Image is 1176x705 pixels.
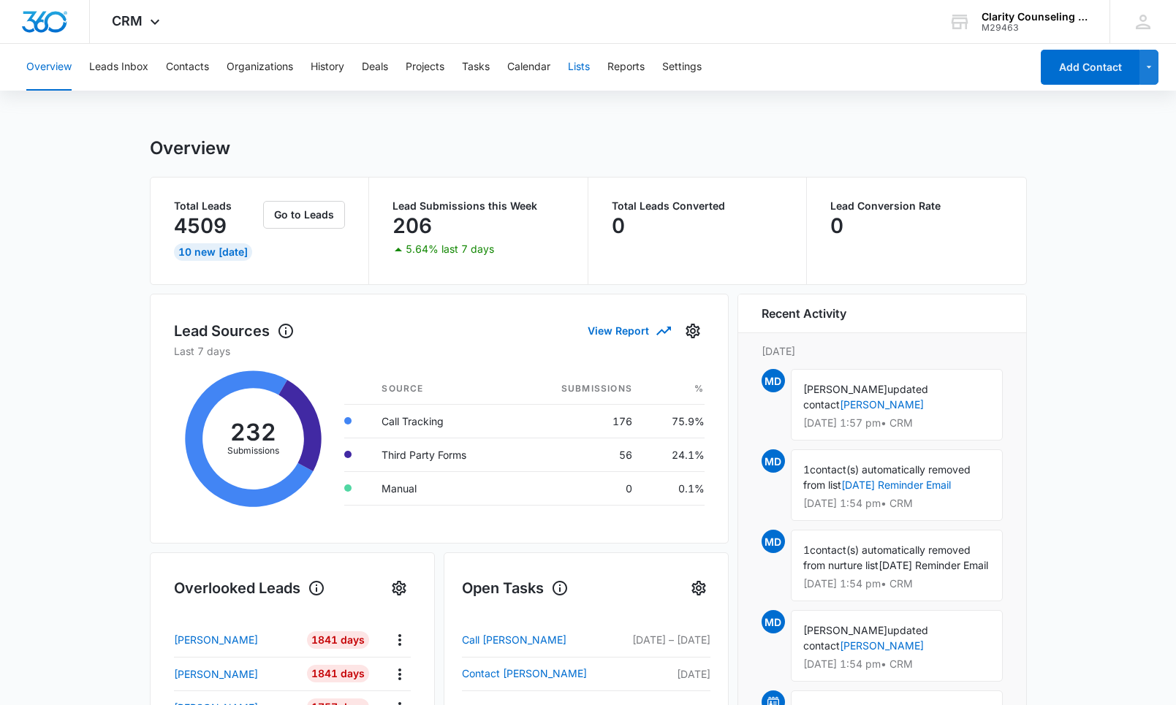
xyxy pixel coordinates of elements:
[612,201,784,211] p: Total Leads Converted
[370,438,516,471] td: Third Party Forms
[311,44,344,91] button: History
[803,579,990,589] p: [DATE] 1:54 pm • CRM
[174,632,297,647] a: [PERSON_NAME]
[612,214,625,237] p: 0
[174,577,325,599] h1: Overlooked Leads
[615,632,710,647] p: [DATE] – [DATE]
[174,214,227,237] p: 4509
[174,343,705,359] p: Last 7 days
[803,463,971,491] span: contact(s) automatically removed from list
[392,201,564,211] p: Lead Submissions this Week
[762,449,785,473] span: MD
[681,319,705,343] button: Settings
[370,404,516,438] td: Call Tracking
[150,137,230,159] h1: Overview
[462,631,615,649] a: Call [PERSON_NAME]
[687,576,710,600] button: Settings
[174,632,258,647] p: [PERSON_NAME]
[388,663,411,685] button: Actions
[89,44,148,91] button: Leads Inbox
[392,214,432,237] p: 206
[982,11,1088,23] div: account name
[840,398,924,411] a: [PERSON_NAME]
[387,576,411,600] button: Settings
[516,373,644,405] th: Submissions
[803,544,971,571] span: contact(s) automatically removed from nurture list
[516,438,644,471] td: 56
[588,318,669,343] button: View Report
[1041,50,1139,85] button: Add Contact
[307,665,369,682] div: 1841 Days
[803,498,990,508] p: [DATE] 1:54 pm • CRM
[370,471,516,505] td: Manual
[174,243,252,261] div: 10 New [DATE]
[644,404,704,438] td: 75.9%
[762,610,785,633] span: MD
[803,383,887,395] span: [PERSON_NAME]
[879,559,988,571] span: [DATE] Reminder Email
[462,44,490,91] button: Tasks
[644,471,704,505] td: 0.1%
[803,624,887,636] span: [PERSON_NAME]
[803,659,990,669] p: [DATE] 1:54 pm • CRM
[762,369,785,392] span: MD
[174,666,297,682] a: [PERSON_NAME]
[227,44,293,91] button: Organizations
[26,44,72,91] button: Overview
[362,44,388,91] button: Deals
[840,639,924,652] a: [PERSON_NAME]
[516,471,644,505] td: 0
[174,201,261,211] p: Total Leads
[803,418,990,428] p: [DATE] 1:57 pm • CRM
[841,479,951,491] a: [DATE] Reminder Email
[174,666,258,682] p: [PERSON_NAME]
[803,544,810,556] span: 1
[516,404,644,438] td: 176
[803,463,810,476] span: 1
[388,628,411,651] button: Actions
[607,44,645,91] button: Reports
[370,373,516,405] th: Source
[174,320,295,342] h1: Lead Sources
[462,577,569,599] h1: Open Tasks
[462,665,615,682] a: Contact [PERSON_NAME]
[307,631,369,649] div: 1841 Days
[644,373,704,405] th: %
[406,244,494,254] p: 5.64% last 7 days
[644,438,704,471] td: 24.1%
[507,44,550,91] button: Calendar
[166,44,209,91] button: Contacts
[406,44,444,91] button: Projects
[662,44,702,91] button: Settings
[568,44,590,91] button: Lists
[762,530,785,553] span: MD
[762,305,846,322] h6: Recent Activity
[615,666,710,682] p: [DATE]
[263,208,345,221] a: Go to Leads
[830,201,1003,211] p: Lead Conversion Rate
[982,23,1088,33] div: account id
[762,343,1003,359] p: [DATE]
[830,214,843,237] p: 0
[263,201,345,229] button: Go to Leads
[112,13,143,28] span: CRM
